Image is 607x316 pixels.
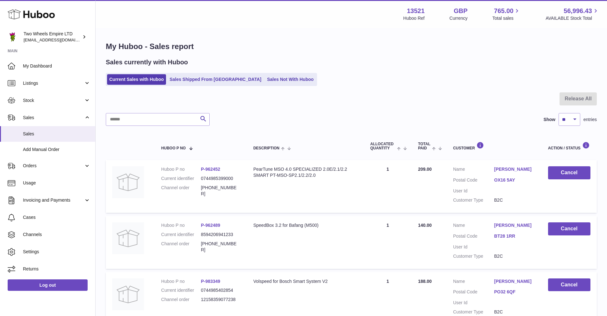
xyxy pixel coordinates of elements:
span: 56,996.43 [564,7,592,15]
div: Volspeed for Bosch Smart System V2 [253,278,358,284]
strong: 13521 [407,7,425,15]
div: SpeedBox 3.2 for Bafang (M500) [253,222,358,228]
dd: [PHONE_NUMBER] [201,185,241,197]
span: My Dashboard [23,63,90,69]
a: PO32 6QF [494,289,535,295]
button: Cancel [548,278,590,291]
dd: 12158359077238 [201,297,241,303]
span: Description [253,146,279,150]
div: Customer [453,142,535,150]
span: Sales [23,131,90,137]
button: Cancel [548,166,590,179]
span: Cases [23,214,90,220]
label: Show [544,117,555,123]
dt: Customer Type [453,253,494,259]
a: 56,996.43 AVAILABLE Stock Total [546,7,599,21]
div: Huboo Ref [403,15,425,21]
dt: User Id [453,188,494,194]
span: Orders [23,163,84,169]
span: AVAILABLE Stock Total [546,15,599,21]
span: entries [583,117,597,123]
div: PearTune MSO 4.0 SPECIALIZED 2.0E/2.1/2.2 SMART PT-MSO-SP2.1/2.2/2.0 [253,166,358,178]
span: Listings [23,80,84,86]
dt: Huboo P no [161,222,201,228]
span: [EMAIL_ADDRESS][DOMAIN_NAME] [24,37,94,42]
dt: Current identifier [161,287,201,293]
dt: Postal Code [453,289,494,297]
div: Currency [450,15,468,21]
span: 188.00 [418,279,432,284]
dt: User Id [453,244,494,250]
a: P-962489 [201,223,220,228]
a: P-983349 [201,279,220,284]
a: [PERSON_NAME] [494,222,535,228]
span: 209.00 [418,167,432,172]
span: Invoicing and Payments [23,197,84,203]
dd: [PHONE_NUMBER] [201,241,241,253]
dt: Customer Type [453,309,494,315]
dd: 0744985402854 [201,287,241,293]
img: justas@twowheelsempire.com [8,32,17,42]
dd: 0744985399000 [201,176,241,182]
button: Cancel [548,222,590,235]
div: Action / Status [548,142,590,150]
a: [PERSON_NAME] [494,166,535,172]
dt: Current identifier [161,232,201,238]
a: Current Sales with Huboo [107,74,166,85]
span: Huboo P no [161,146,186,150]
span: 765.00 [494,7,513,15]
span: 140.00 [418,223,432,228]
a: Sales Shipped From [GEOGRAPHIC_DATA] [167,74,264,85]
h2: Sales currently with Huboo [106,58,188,67]
td: 1 [364,160,412,213]
dt: Postal Code [453,233,494,241]
dd: B2C [494,197,535,203]
dd: B2C [494,309,535,315]
td: 1 [364,216,412,269]
span: Stock [23,97,84,104]
span: Sales [23,115,84,121]
a: 765.00 Total sales [492,7,521,21]
span: Total paid [418,142,430,150]
div: Two Wheels Empire LTD [24,31,81,43]
span: Settings [23,249,90,255]
span: ALLOCATED Quantity [370,142,395,150]
span: Channels [23,232,90,238]
a: Sales Not With Huboo [265,74,316,85]
img: no-photo.jpg [112,222,144,254]
dt: Huboo P no [161,278,201,284]
a: [PERSON_NAME] [494,278,535,284]
h1: My Huboo - Sales report [106,41,597,52]
dt: Channel order [161,185,201,197]
span: Returns [23,266,90,272]
img: no-photo.jpg [112,166,144,198]
span: Add Manual Order [23,147,90,153]
strong: GBP [454,7,467,15]
dt: Name [453,222,494,230]
dt: Postal Code [453,177,494,185]
dt: Name [453,278,494,286]
dt: Huboo P no [161,166,201,172]
a: BT28 1RR [494,233,535,239]
span: Usage [23,180,90,186]
span: Total sales [492,15,521,21]
dt: Channel order [161,241,201,253]
a: Log out [8,279,88,291]
img: no-photo.jpg [112,278,144,310]
dt: Channel order [161,297,201,303]
dd: B2C [494,253,535,259]
dt: Name [453,166,494,174]
dt: User Id [453,300,494,306]
a: P-962452 [201,167,220,172]
a: OX16 5AY [494,177,535,183]
dd: 8594206941233 [201,232,241,238]
dt: Customer Type [453,197,494,203]
dt: Current identifier [161,176,201,182]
